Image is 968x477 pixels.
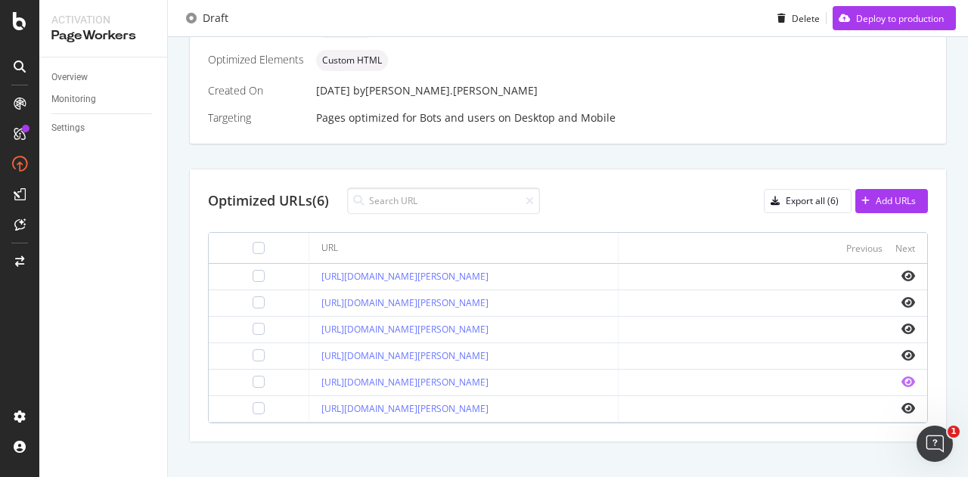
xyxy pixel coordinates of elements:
button: Delete [771,6,820,30]
a: [URL][DOMAIN_NAME][PERSON_NAME] [321,296,489,309]
div: Next [895,242,915,255]
a: Monitoring [51,91,157,107]
button: Add URLs [855,189,928,213]
div: Monitoring [51,91,96,107]
div: Export all (6) [786,194,839,207]
div: Delete [792,11,820,24]
a: [URL][DOMAIN_NAME][PERSON_NAME] [321,349,489,362]
div: Targeting [208,110,304,125]
a: [URL][DOMAIN_NAME][PERSON_NAME] [321,323,489,336]
div: Draft [203,11,228,26]
div: Created On [208,83,304,98]
div: Pages optimized for on [316,110,928,125]
i: eye [901,349,915,361]
a: [URL][DOMAIN_NAME][PERSON_NAME] [321,270,489,283]
div: URL [321,241,338,255]
i: eye [901,376,915,388]
div: Add URLs [876,194,916,207]
iframe: Intercom live chat [917,426,953,462]
div: Previous [846,242,883,255]
i: eye [901,323,915,335]
div: neutral label [316,50,388,71]
i: eye [901,296,915,308]
i: eye [901,270,915,282]
div: [DATE] [316,83,928,98]
input: Search URL [347,187,540,214]
div: Settings [51,120,85,136]
button: Next [895,239,915,257]
a: [URL][DOMAIN_NAME][PERSON_NAME] [321,402,489,415]
span: 1 [948,426,960,438]
div: Optimized URLs (6) [208,191,329,211]
a: [URL][DOMAIN_NAME][PERSON_NAME] [321,376,489,389]
button: Export all (6) [764,189,852,213]
button: Previous [846,239,883,257]
div: Optimized Elements [208,52,304,67]
button: Deploy to production [833,6,956,30]
div: Deploy to production [856,11,944,24]
a: Settings [51,120,157,136]
span: Custom HTML [322,56,382,65]
div: Bots and users [420,110,495,125]
div: PageWorkers [51,27,155,45]
div: by [PERSON_NAME].[PERSON_NAME] [353,83,538,98]
a: Overview [51,70,157,85]
div: Desktop and Mobile [514,110,616,125]
div: Overview [51,70,88,85]
div: Activation [51,12,155,27]
i: eye [901,402,915,414]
